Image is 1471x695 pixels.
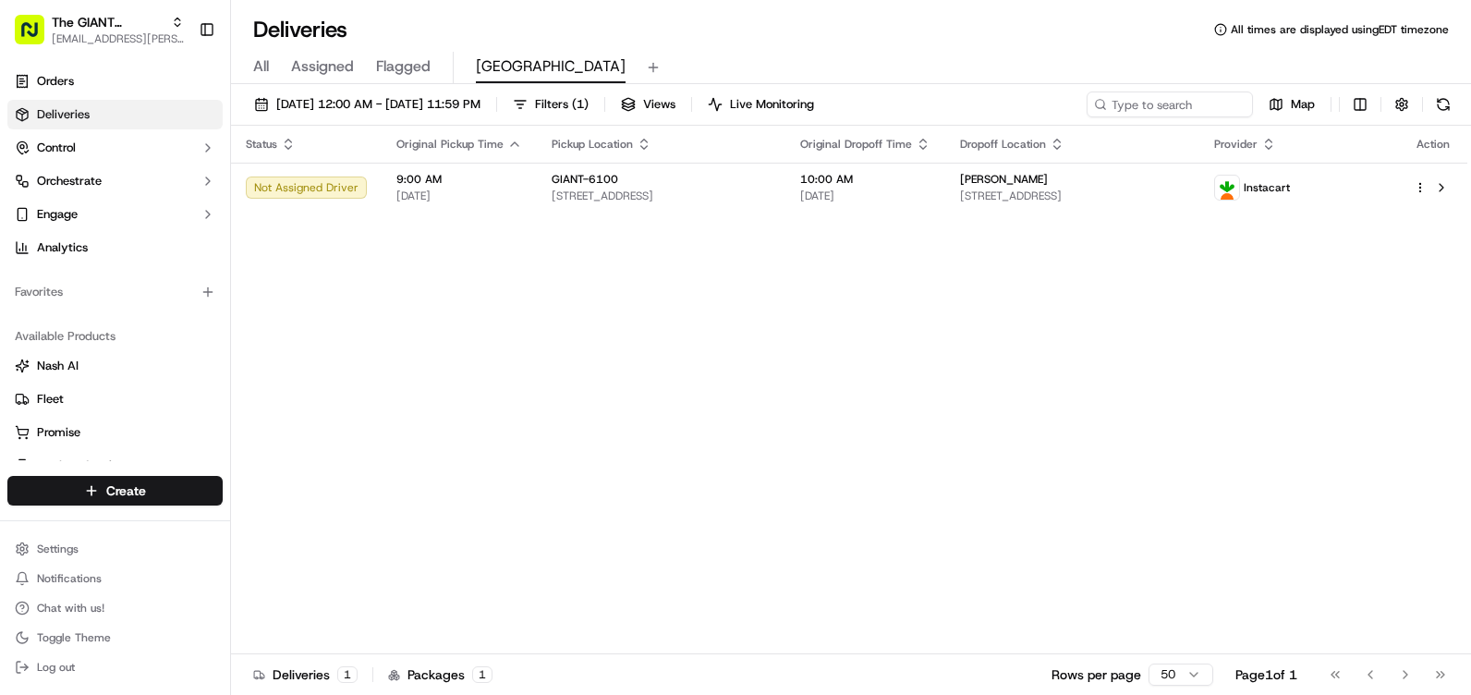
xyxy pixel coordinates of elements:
[552,189,771,203] span: [STREET_ADDRESS]
[1260,91,1323,117] button: Map
[37,358,79,374] span: Nash AI
[106,482,146,500] span: Create
[246,91,489,117] button: [DATE] 12:00 AM - [DATE] 11:59 PM
[15,457,215,474] a: Product Catalog
[37,630,111,645] span: Toggle Theme
[1087,91,1253,117] input: Type to search
[253,15,347,44] h1: Deliveries
[505,91,597,117] button: Filters(1)
[7,418,223,447] button: Promise
[37,457,126,474] span: Product Catalog
[253,665,358,684] div: Deliveries
[15,358,215,374] a: Nash AI
[253,55,269,78] span: All
[960,172,1048,187] span: [PERSON_NAME]
[7,536,223,562] button: Settings
[37,239,88,256] span: Analytics
[7,654,223,680] button: Log out
[37,106,90,123] span: Deliveries
[37,140,76,156] span: Control
[476,55,626,78] span: [GEOGRAPHIC_DATA]
[37,73,74,90] span: Orders
[37,173,102,189] span: Orchestrate
[37,571,102,586] span: Notifications
[376,55,431,78] span: Flagged
[1235,665,1297,684] div: Page 1 of 1
[1291,96,1315,113] span: Map
[246,137,277,152] span: Status
[291,55,354,78] span: Assigned
[7,100,223,129] a: Deliveries
[37,601,104,616] span: Chat with us!
[7,451,223,481] button: Product Catalog
[960,189,1185,203] span: [STREET_ADDRESS]
[7,322,223,351] div: Available Products
[535,96,589,113] span: Filters
[1414,137,1453,152] div: Action
[7,625,223,651] button: Toggle Theme
[1430,91,1456,117] button: Refresh
[572,96,589,113] span: ( 1 )
[276,96,480,113] span: [DATE] 12:00 AM - [DATE] 11:59 PM
[800,189,930,203] span: [DATE]
[7,351,223,381] button: Nash AI
[7,67,223,96] a: Orders
[1214,137,1258,152] span: Provider
[552,137,633,152] span: Pickup Location
[15,391,215,408] a: Fleet
[613,91,684,117] button: Views
[800,137,912,152] span: Original Dropoff Time
[699,91,822,117] button: Live Monitoring
[15,424,215,441] a: Promise
[7,133,223,163] button: Control
[1231,22,1449,37] span: All times are displayed using EDT timezone
[7,166,223,196] button: Orchestrate
[1052,665,1141,684] p: Rows per page
[7,566,223,591] button: Notifications
[1244,180,1290,195] span: Instacart
[52,13,164,31] button: The GIANT Company
[337,666,358,683] div: 1
[7,476,223,506] button: Create
[1215,176,1239,200] img: profile_instacart_ahold_partner.png
[37,206,78,223] span: Engage
[7,384,223,414] button: Fleet
[396,189,522,203] span: [DATE]
[396,172,522,187] span: 9:00 AM
[7,200,223,229] button: Engage
[37,660,75,675] span: Log out
[37,542,79,556] span: Settings
[800,172,930,187] span: 10:00 AM
[37,424,80,441] span: Promise
[388,665,492,684] div: Packages
[7,7,191,52] button: The GIANT Company[EMAIL_ADDRESS][PERSON_NAME][DOMAIN_NAME]
[396,137,504,152] span: Original Pickup Time
[472,666,492,683] div: 1
[643,96,675,113] span: Views
[730,96,814,113] span: Live Monitoring
[52,31,184,46] button: [EMAIL_ADDRESS][PERSON_NAME][DOMAIN_NAME]
[7,277,223,307] div: Favorites
[960,137,1046,152] span: Dropoff Location
[552,172,618,187] span: GIANT-6100
[7,233,223,262] a: Analytics
[37,391,64,408] span: Fleet
[7,595,223,621] button: Chat with us!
